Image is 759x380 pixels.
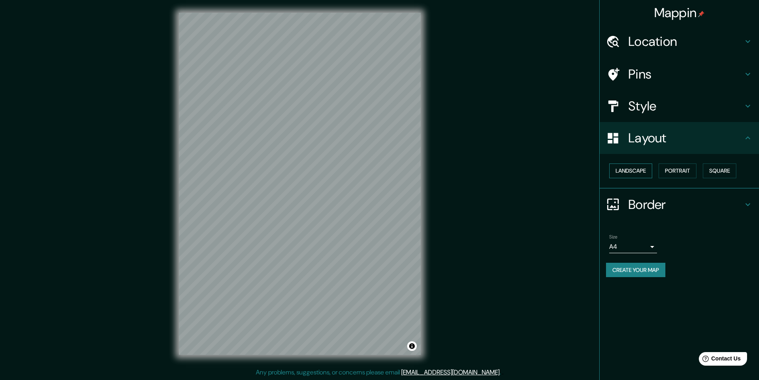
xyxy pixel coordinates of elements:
[654,5,705,21] h4: Mappin
[600,58,759,90] div: Pins
[600,26,759,57] div: Location
[501,368,502,377] div: .
[407,341,417,351] button: Toggle attribution
[628,130,743,146] h4: Layout
[401,368,500,376] a: [EMAIL_ADDRESS][DOMAIN_NAME]
[698,11,704,17] img: pin-icon.png
[628,66,743,82] h4: Pins
[609,240,657,253] div: A4
[609,233,618,240] label: Size
[688,349,750,371] iframe: Help widget launcher
[628,33,743,49] h4: Location
[600,122,759,154] div: Layout
[628,197,743,213] h4: Border
[609,163,652,178] button: Landscape
[179,13,421,355] canvas: Map
[606,263,665,278] button: Create your map
[703,163,736,178] button: Square
[600,189,759,221] div: Border
[600,90,759,122] div: Style
[256,368,501,377] p: Any problems, suggestions, or concerns please email .
[502,368,504,377] div: .
[628,98,743,114] h4: Style
[659,163,696,178] button: Portrait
